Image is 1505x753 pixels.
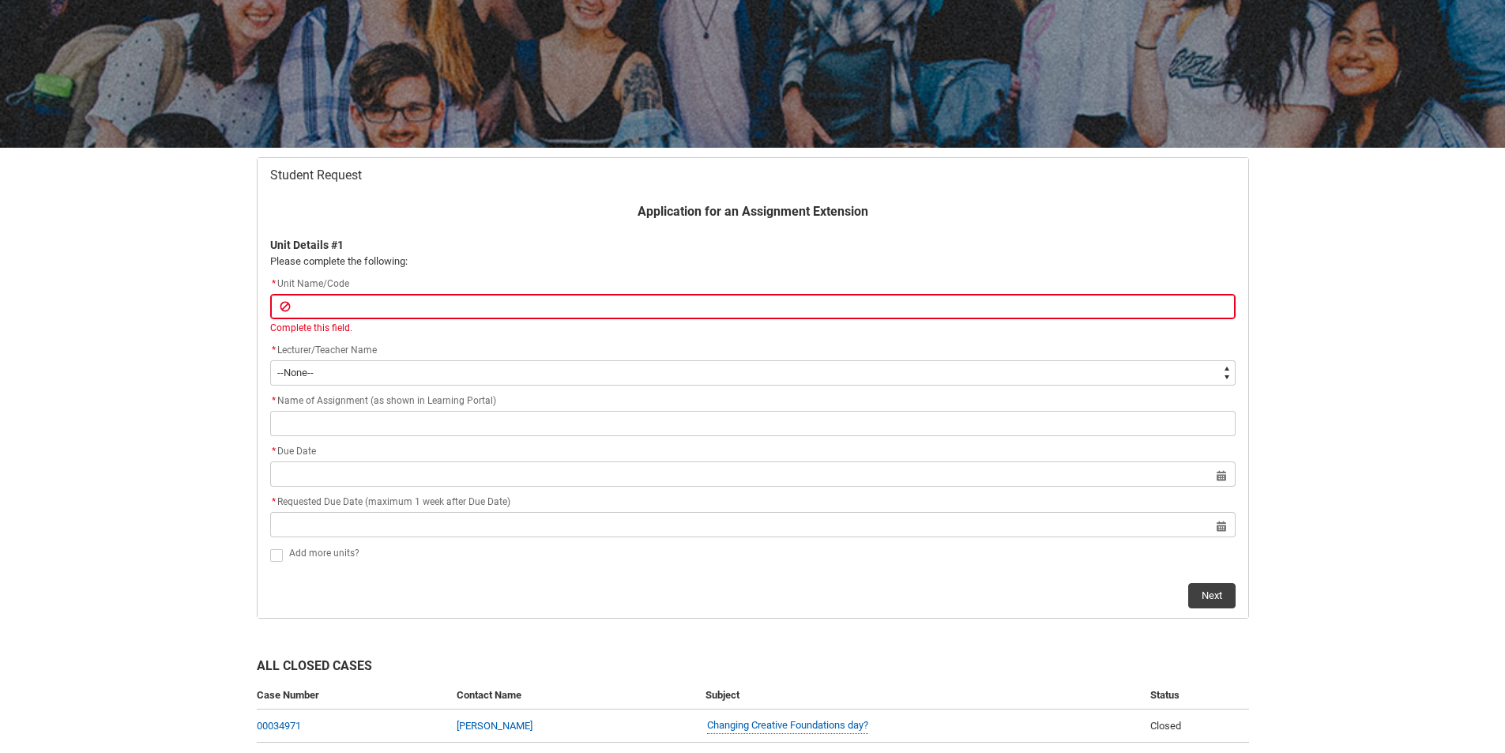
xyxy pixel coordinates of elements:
[270,278,349,289] span: Unit Name/Code
[450,681,699,710] th: Contact Name
[272,496,276,507] abbr: required
[257,720,301,732] a: 00034971
[270,496,510,507] span: Requested Due Date (maximum 1 week after Due Date)
[270,254,1236,269] p: Please complete the following:
[1144,681,1248,710] th: Status
[1188,583,1236,608] button: Next
[272,446,276,457] abbr: required
[277,344,377,356] span: Lecturer/Teacher Name
[270,239,344,251] b: Unit Details #1
[270,168,362,183] span: Student Request
[707,717,868,734] a: Changing Creative Foundations day?
[457,720,532,732] a: [PERSON_NAME]
[638,204,868,219] b: Application for an Assignment Extension
[699,681,1144,710] th: Subject
[272,278,276,289] abbr: required
[272,395,276,406] abbr: required
[257,681,450,710] th: Case Number
[270,321,1236,335] div: Complete this field.
[270,395,496,406] span: Name of Assignment (as shown in Learning Portal)
[1150,720,1181,732] span: Closed
[257,657,1249,681] h2: All Closed Cases
[270,446,316,457] span: Due Date
[289,548,359,559] span: Add more units?
[272,344,276,356] abbr: required
[257,157,1249,619] article: Redu_Student_Request flow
